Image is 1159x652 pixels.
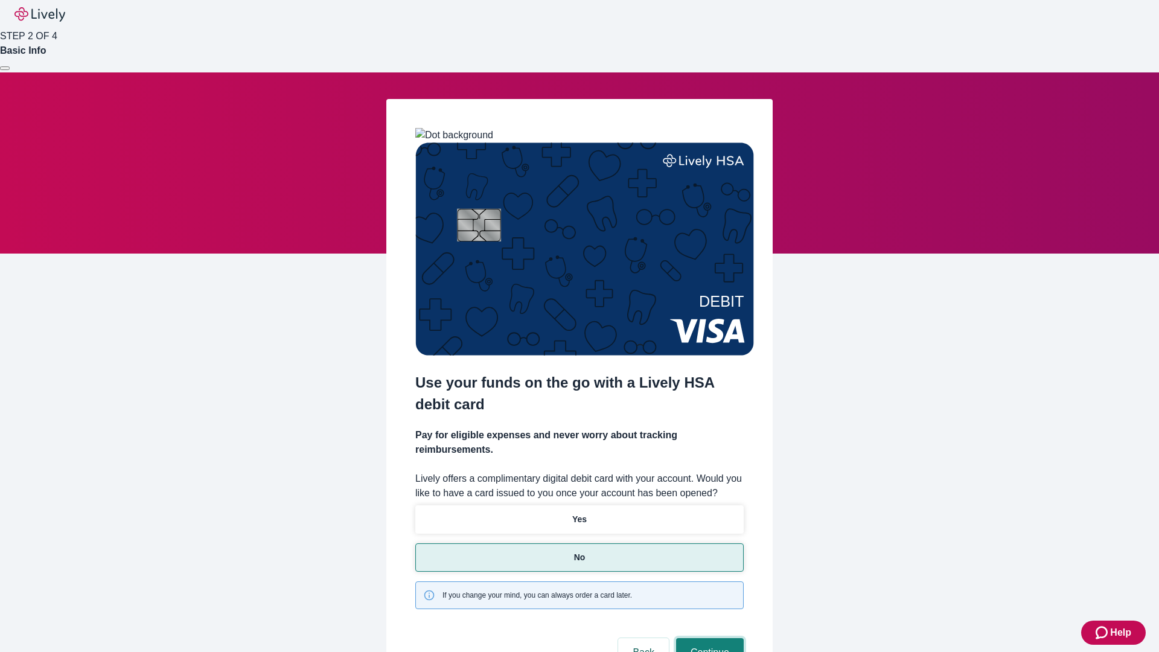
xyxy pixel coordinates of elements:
img: Dot background [415,128,493,142]
button: Yes [415,505,744,534]
p: Yes [572,513,587,526]
p: No [574,551,586,564]
img: Lively [14,7,65,22]
span: Help [1110,625,1131,640]
svg: Zendesk support icon [1096,625,1110,640]
span: If you change your mind, you can always order a card later. [442,590,632,601]
h4: Pay for eligible expenses and never worry about tracking reimbursements. [415,428,744,457]
img: Debit card [415,142,754,356]
button: Zendesk support iconHelp [1081,621,1146,645]
label: Lively offers a complimentary digital debit card with your account. Would you like to have a card... [415,471,744,500]
button: No [415,543,744,572]
h2: Use your funds on the go with a Lively HSA debit card [415,372,744,415]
